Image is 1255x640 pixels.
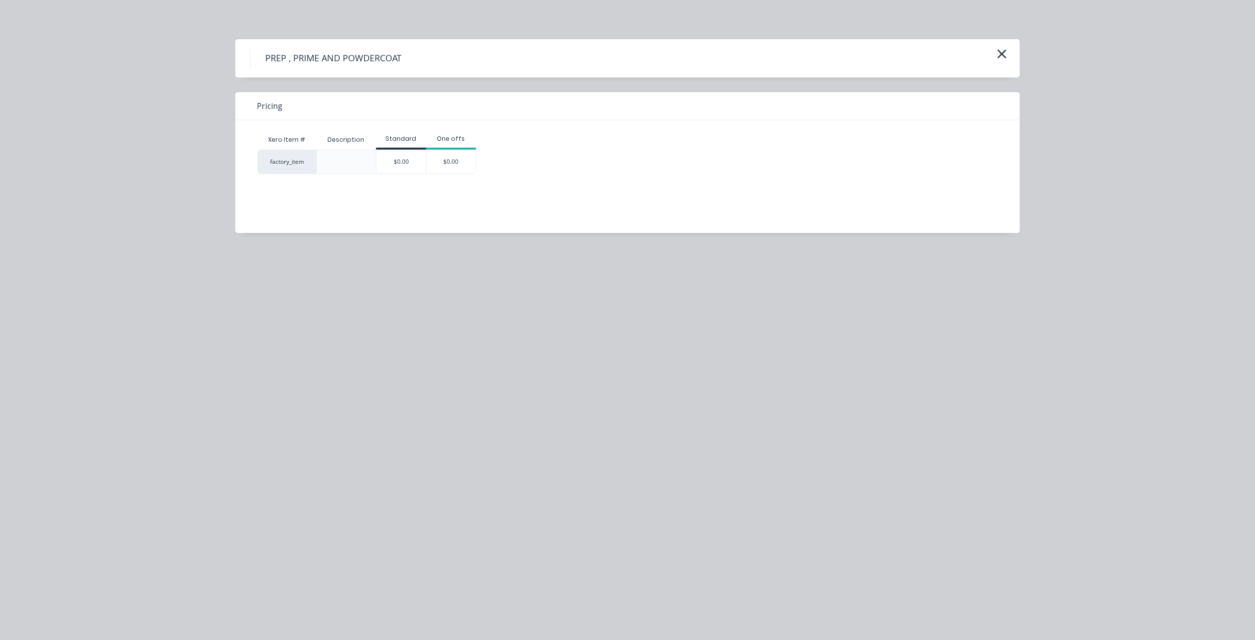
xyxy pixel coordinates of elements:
div: One offs [426,134,476,143]
div: $0.00 [376,150,426,174]
div: Standard [376,134,426,143]
div: factory_item [257,150,316,174]
div: Description [320,128,372,152]
span: Pricing [257,100,282,112]
h4: PREP , PRIME AND POWDERCOAT [250,49,416,68]
div: $0.00 [427,150,476,174]
div: Xero Item # [257,130,316,150]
